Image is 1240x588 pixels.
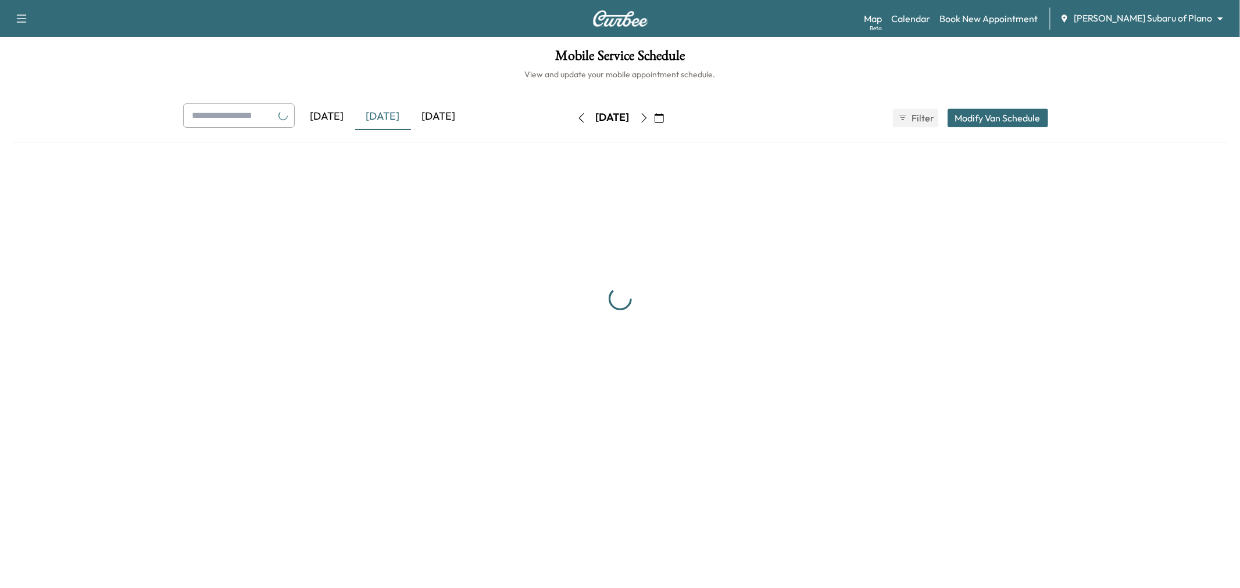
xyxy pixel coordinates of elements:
div: Beta [870,24,882,33]
div: [DATE] [355,103,411,130]
button: Filter [893,109,938,127]
a: MapBeta [864,12,882,26]
span: Filter [912,111,933,125]
button: Modify Van Schedule [948,109,1048,127]
h1: Mobile Service Schedule [12,49,1228,69]
a: Calendar [891,12,930,26]
span: [PERSON_NAME] Subaru of Plano [1074,12,1212,25]
h6: View and update your mobile appointment schedule. [12,69,1228,80]
div: [DATE] [299,103,355,130]
div: [DATE] [596,110,630,125]
a: Book New Appointment [939,12,1038,26]
img: Curbee Logo [592,10,648,27]
div: [DATE] [411,103,467,130]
